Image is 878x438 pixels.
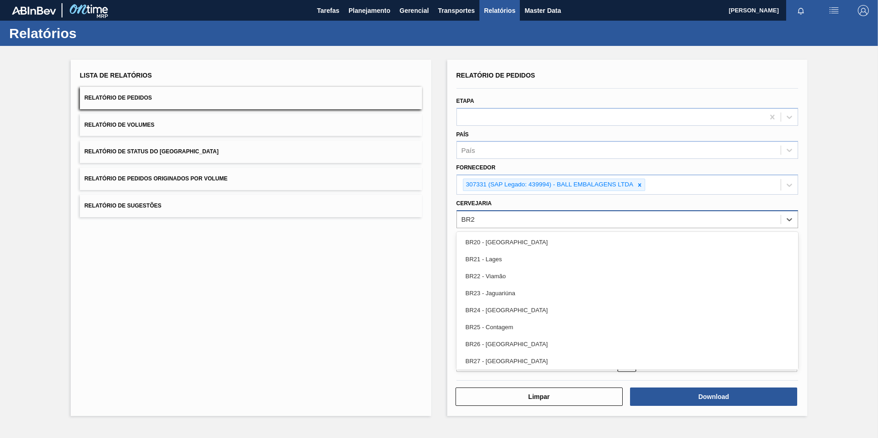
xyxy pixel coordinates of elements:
[80,195,422,217] button: Relatório de Sugestões
[463,179,635,191] div: 307331 (SAP Legado: 439994) - BALL EMBALAGENS LTDA
[349,5,390,16] span: Planejamento
[484,5,515,16] span: Relatórios
[80,168,422,190] button: Relatório de Pedidos Originados por Volume
[84,175,228,182] span: Relatório de Pedidos Originados por Volume
[630,387,797,406] button: Download
[84,122,154,128] span: Relatório de Volumes
[456,164,495,171] label: Fornecedor
[462,146,475,154] div: País
[84,148,219,155] span: Relatório de Status do [GEOGRAPHIC_DATA]
[80,140,422,163] button: Relatório de Status do [GEOGRAPHIC_DATA]
[456,98,474,104] label: Etapa
[12,6,56,15] img: TNhmsLtSVTkK8tSr43FrP2fwEKptu5GPRR3wAAAABJRU5ErkJggg==
[456,251,799,268] div: BR21 - Lages
[400,5,429,16] span: Gerencial
[456,72,535,79] span: Relatório de Pedidos
[84,202,162,209] span: Relatório de Sugestões
[80,87,422,109] button: Relatório de Pedidos
[786,4,816,17] button: Notificações
[84,95,152,101] span: Relatório de Pedidos
[80,114,422,136] button: Relatório de Volumes
[317,5,339,16] span: Tarefas
[80,72,152,79] span: Lista de Relatórios
[456,234,799,251] div: BR20 - [GEOGRAPHIC_DATA]
[456,131,469,138] label: País
[456,268,799,285] div: BR22 - Viamão
[456,302,799,319] div: BR24 - [GEOGRAPHIC_DATA]
[456,353,799,370] div: BR27 - [GEOGRAPHIC_DATA]
[456,387,623,406] button: Limpar
[9,28,172,39] h1: Relatórios
[456,319,799,336] div: BR25 - Contagem
[438,5,475,16] span: Transportes
[456,285,799,302] div: BR23 - Jaguariúna
[858,5,869,16] img: Logout
[456,336,799,353] div: BR26 - [GEOGRAPHIC_DATA]
[456,200,492,207] label: Cervejaria
[524,5,561,16] span: Master Data
[828,5,839,16] img: userActions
